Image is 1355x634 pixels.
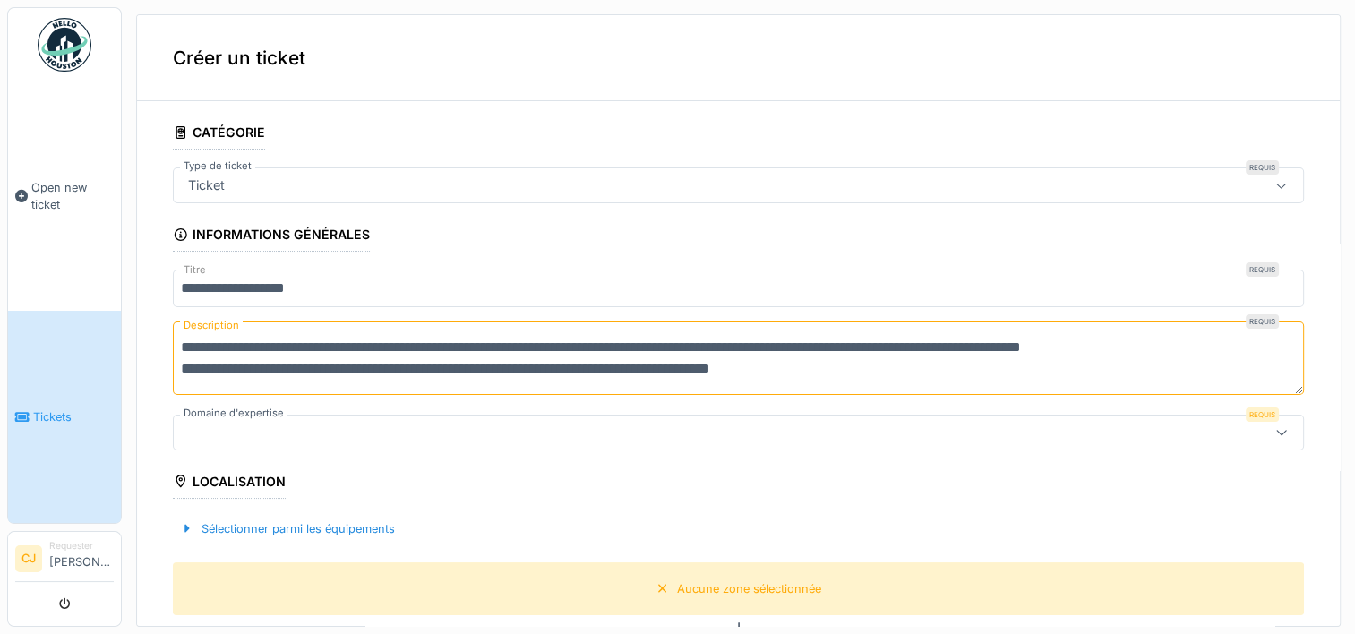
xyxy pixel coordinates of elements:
li: CJ [15,545,42,572]
span: Open new ticket [31,179,114,213]
div: Requester [49,539,114,553]
div: Requis [1246,407,1279,422]
span: Tickets [33,408,114,425]
label: Type de ticket [180,158,255,174]
div: Requis [1246,262,1279,277]
a: Open new ticket [8,81,121,311]
div: Requis [1246,314,1279,329]
div: Requis [1246,160,1279,175]
div: Localisation [173,468,286,499]
li: [PERSON_NAME] [49,539,114,578]
div: Informations générales [173,221,370,252]
div: Catégorie [173,119,265,150]
label: Domaine d'expertise [180,406,287,421]
div: Aucune zone sélectionnée [677,580,821,597]
a: Tickets [8,311,121,523]
div: Sélectionner parmi les équipements [173,517,402,541]
div: Ticket [181,176,232,195]
img: Badge_color-CXgf-gQk.svg [38,18,91,72]
label: Description [180,314,243,337]
div: Créer un ticket [137,15,1340,101]
a: CJ Requester[PERSON_NAME] [15,539,114,582]
label: Titre [180,262,210,278]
